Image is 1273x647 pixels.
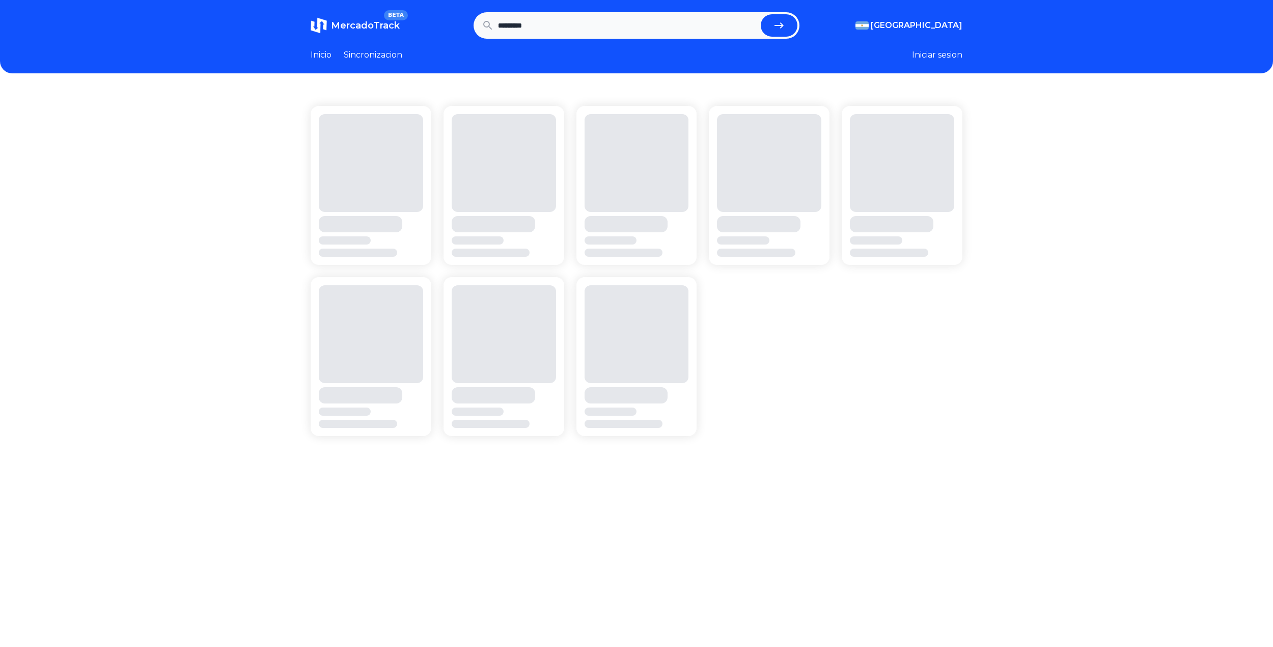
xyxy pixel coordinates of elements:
[384,10,408,20] span: BETA
[344,49,402,61] a: Sincronizacion
[855,21,869,30] img: Argentina
[855,19,962,32] button: [GEOGRAPHIC_DATA]
[331,20,400,31] span: MercadoTrack
[311,17,400,34] a: MercadoTrackBETA
[311,49,331,61] a: Inicio
[871,19,962,32] span: [GEOGRAPHIC_DATA]
[912,49,962,61] button: Iniciar sesion
[311,17,327,34] img: MercadoTrack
